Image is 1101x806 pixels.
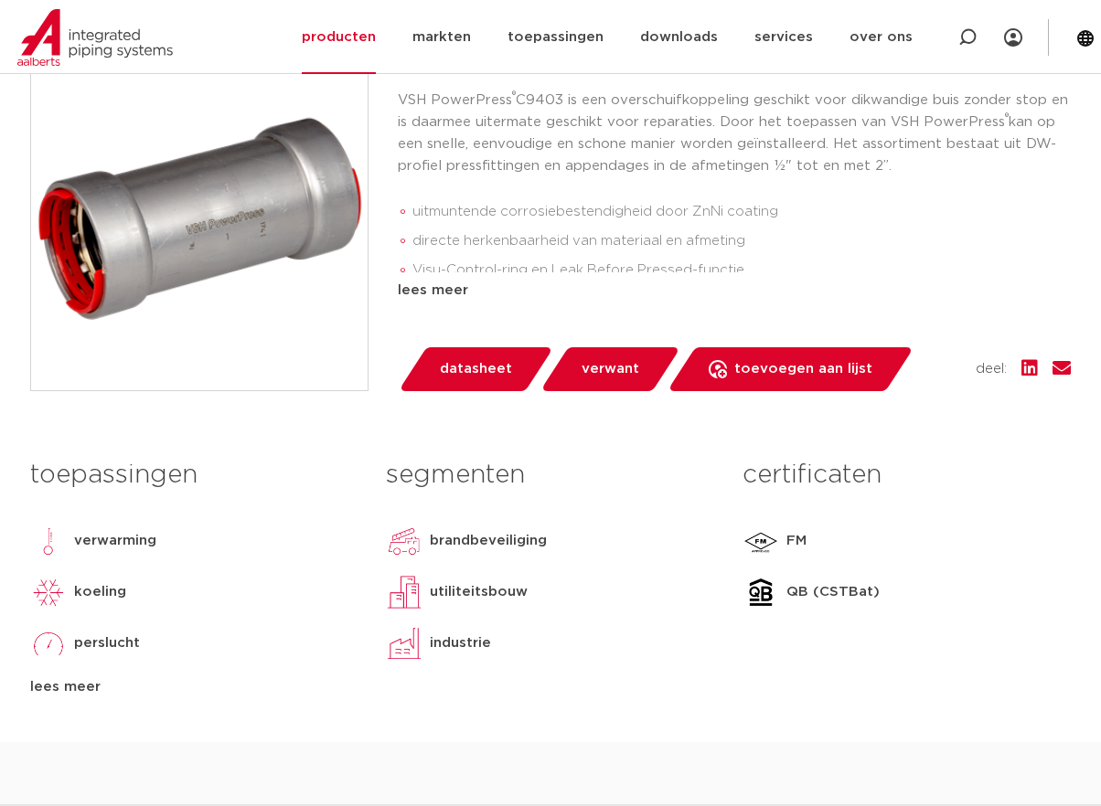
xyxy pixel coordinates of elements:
h3: segmenten [386,457,714,493]
img: QB (CSTBat) [743,574,779,610]
h3: certificaten [743,457,1071,493]
img: perslucht [30,625,67,662]
img: koeling [30,574,67,610]
li: Visu-Control-ring en Leak Before Pressed-functie [412,256,1071,285]
span: toevoegen aan lijst [734,355,872,384]
p: industrie [430,632,491,654]
img: brandbeveiliging [386,523,422,559]
div: lees meer [398,280,1071,302]
a: verwant [540,347,680,391]
sup: ® [1005,112,1009,122]
p: FM [786,530,807,552]
img: industrie [386,625,422,662]
span: verwant [582,355,639,384]
h3: toepassingen [30,457,358,493]
li: uitmuntende corrosiebestendigheid door ZnNi coating [412,197,1071,227]
p: brandbeveiliging [430,530,547,552]
p: QB (CSTBat) [786,581,880,603]
span: datasheet [440,355,512,384]
img: FM [743,523,779,559]
p: perslucht [74,632,140,654]
li: directe herkenbaarheid van materiaal en afmeting [412,227,1071,256]
p: utiliteitsbouw [430,581,528,603]
div: lees meer [30,676,358,698]
span: deel: [976,358,1007,380]
p: koeling [74,581,126,603]
p: VSH PowerPress C9403 is een overschuifkoppeling geschikt voor dikwandige buis zonder stop en is d... [398,90,1071,177]
img: utiliteitsbouw [386,574,422,610]
p: verwarming [74,530,156,552]
a: datasheet [398,347,553,391]
img: verwarming [30,523,67,559]
sup: ® [512,90,516,101]
img: Product Image for VSH PowerPress overschuifkoppeling (2 x press) [31,54,368,390]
